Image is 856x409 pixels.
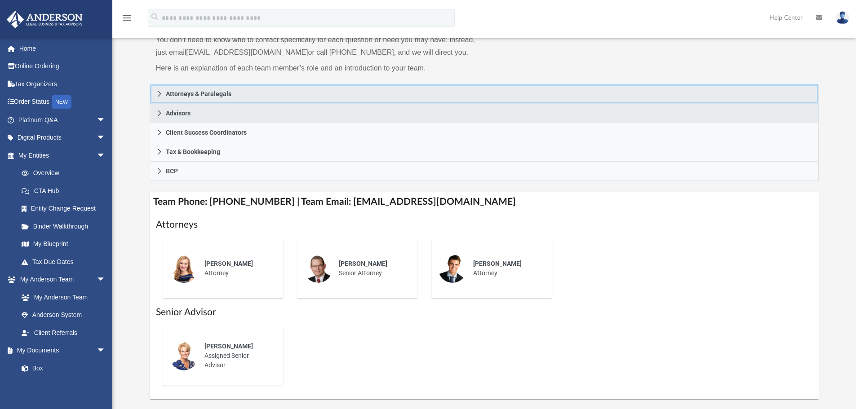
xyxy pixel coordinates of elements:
a: Tax Due Dates [13,253,119,271]
a: Client Success Coordinators [150,123,819,142]
span: arrow_drop_down [97,111,115,129]
a: Order StatusNEW [6,93,119,111]
div: Attorney [467,253,546,284]
a: Online Ordering [6,57,119,75]
img: thumbnail [169,254,198,283]
a: My Anderson Teamarrow_drop_down [6,271,115,289]
span: Attorneys & Paralegals [166,91,231,97]
span: arrow_drop_down [97,342,115,360]
img: User Pic [836,11,849,24]
span: [PERSON_NAME] [473,260,522,267]
img: Anderson Advisors Platinum Portal [4,11,85,28]
i: search [150,12,160,22]
a: Digital Productsarrow_drop_down [6,129,119,147]
p: Here is an explanation of each team member’s role and an introduction to your team. [156,62,478,75]
a: My Blueprint [13,235,115,253]
h1: Attorneys [156,218,813,231]
i: menu [121,13,132,23]
a: Advisors [150,104,819,123]
a: CTA Hub [13,182,119,200]
span: [PERSON_NAME] [204,260,253,267]
a: [EMAIL_ADDRESS][DOMAIN_NAME] [186,48,308,56]
a: Client Referrals [13,324,115,342]
a: Tax & Bookkeeping [150,142,819,162]
span: arrow_drop_down [97,271,115,289]
div: Attorney [198,253,277,284]
a: My Documentsarrow_drop_down [6,342,115,360]
a: menu [121,17,132,23]
a: Box [13,359,110,377]
div: NEW [52,95,71,109]
span: [PERSON_NAME] [204,343,253,350]
a: BCP [150,162,819,181]
a: Platinum Q&Aarrow_drop_down [6,111,119,129]
a: Anderson System [13,306,115,324]
h1: Senior Advisor [156,306,813,319]
span: BCP [166,168,178,174]
div: Assigned Senior Advisor [198,335,277,376]
img: thumbnail [304,254,333,283]
img: thumbnail [169,342,198,370]
a: Meeting Minutes [13,377,115,395]
a: My Entitiesarrow_drop_down [6,146,119,164]
span: Advisors [166,110,191,116]
a: Tax Organizers [6,75,119,93]
a: My Anderson Team [13,288,110,306]
span: arrow_drop_down [97,146,115,165]
h4: Team Phone: [PHONE_NUMBER] | Team Email: [EMAIL_ADDRESS][DOMAIN_NAME] [150,192,819,212]
a: Attorneys & Paralegals [150,84,819,104]
p: You don’t need to know who to contact specifically for each question or need you may have; instea... [156,34,478,59]
a: Overview [13,164,119,182]
span: Tax & Bookkeeping [166,149,220,155]
a: Home [6,40,119,57]
span: [PERSON_NAME] [339,260,387,267]
span: arrow_drop_down [97,129,115,147]
div: Senior Attorney [333,253,411,284]
span: Client Success Coordinators [166,129,247,136]
img: thumbnail [438,254,467,283]
a: Entity Change Request [13,200,119,218]
a: Binder Walkthrough [13,217,119,235]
